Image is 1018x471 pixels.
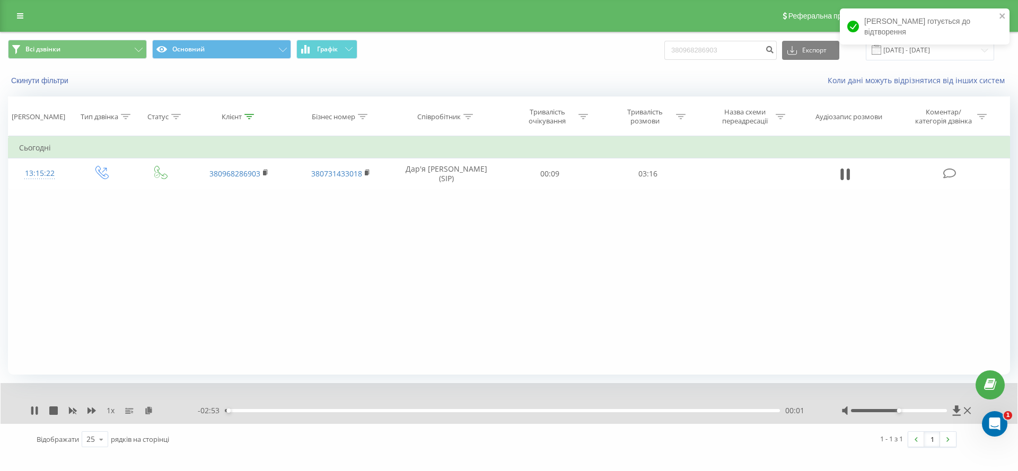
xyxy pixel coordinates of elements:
iframe: Intercom live chat [982,411,1007,437]
button: Всі дзвінки [8,40,147,59]
div: Бізнес номер [312,112,355,121]
div: Назва схеми переадресації [716,108,773,126]
div: Клієнт [222,112,242,121]
span: Відображати [37,434,79,444]
td: 00:09 [501,158,599,189]
button: Експорт [782,41,839,60]
a: 380968286903 [209,168,260,179]
span: Всі дзвінки [25,45,60,54]
span: Графік [317,46,338,53]
button: Графік [296,40,357,59]
td: Дар'я [PERSON_NAME] (SIP) [391,158,501,189]
span: 00:01 [785,405,804,416]
a: 1 [924,432,940,447]
div: [PERSON_NAME] готується до відтворення [840,8,1010,45]
span: - 02:53 [198,405,225,416]
td: 03:16 [599,158,696,189]
a: 380731433018 [311,168,362,179]
span: Реферальна програма [788,12,866,20]
button: Основний [152,40,291,59]
a: Коли дані можуть відрізнятися вiд інших систем [828,75,1010,85]
div: Коментар/категорія дзвінка [912,108,975,126]
button: close [999,12,1006,22]
div: 13:15:22 [19,163,60,184]
div: Статус [147,112,169,121]
button: Скинути фільтри [8,76,74,85]
div: Тривалість очікування [519,108,576,126]
span: рядків на сторінці [111,434,169,444]
td: Сьогодні [8,137,1010,158]
div: Співробітник [417,112,461,121]
span: 1 x [107,405,115,416]
span: 1 [1004,411,1012,420]
div: Accessibility label [897,408,901,413]
div: Тривалість розмови [617,108,673,126]
div: 25 [86,434,95,445]
input: Пошук за номером [664,41,777,60]
div: Тип дзвінка [81,112,118,121]
div: Accessibility label [226,408,231,413]
div: [PERSON_NAME] [12,112,65,121]
div: Аудіозапис розмови [815,112,882,121]
div: 1 - 1 з 1 [880,433,903,444]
